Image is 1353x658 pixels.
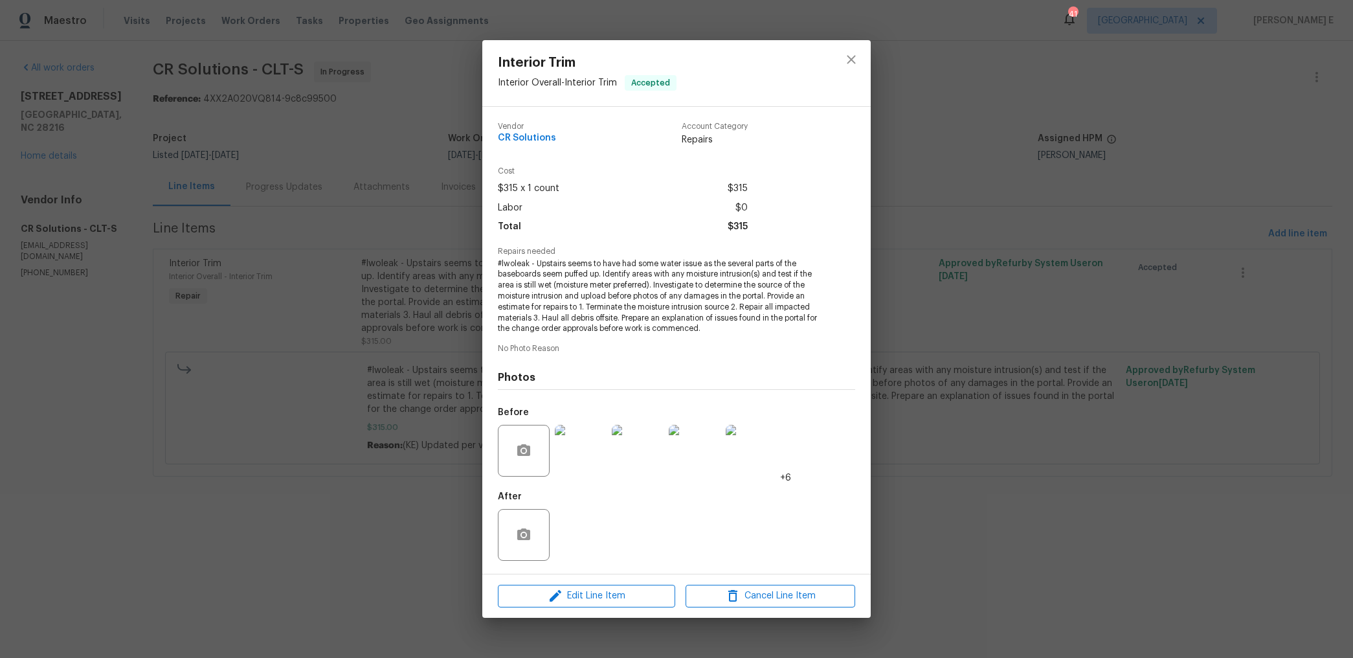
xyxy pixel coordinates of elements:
[1068,8,1077,21] div: 41
[498,408,529,417] h5: Before
[728,179,748,198] span: $315
[498,78,617,87] span: Interior Overall - Interior Trim
[780,471,791,484] span: +6
[498,585,675,607] button: Edit Line Item
[498,258,820,335] span: #lwoleak - Upstairs seems to have had some water issue as the several parts of the baseboards see...
[502,588,671,604] span: Edit Line Item
[686,585,855,607] button: Cancel Line Item
[498,371,855,384] h4: Photos
[682,133,748,146] span: Repairs
[689,588,851,604] span: Cancel Line Item
[498,218,521,236] span: Total
[498,133,556,143] span: CR Solutions
[836,44,867,75] button: close
[498,199,522,218] span: Labor
[498,56,676,70] span: Interior Trim
[626,76,675,89] span: Accepted
[498,492,522,501] h5: After
[498,167,748,176] span: Cost
[728,218,748,236] span: $315
[682,122,748,131] span: Account Category
[735,199,748,218] span: $0
[498,247,855,256] span: Repairs needed
[498,179,559,198] span: $315 x 1 count
[498,122,556,131] span: Vendor
[498,345,855,353] span: No Photo Reason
